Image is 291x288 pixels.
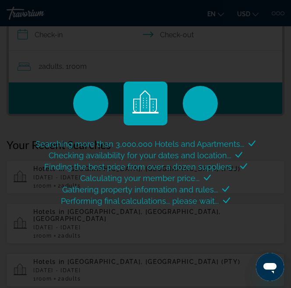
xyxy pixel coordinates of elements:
[256,253,284,281] iframe: Button to launch messaging window
[49,151,231,160] span: Checking availability for your dates and location...
[61,196,219,206] span: Performing final calculations... please wait...
[35,139,244,149] span: Searching more than 3,000,000 Hotels and Apartments...
[80,174,199,183] span: Calculating your member price...
[44,162,236,171] span: Finding the best price from over a dozen suppliers...
[62,185,218,194] span: Gathering property information and rules...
